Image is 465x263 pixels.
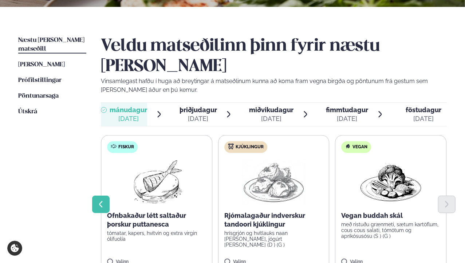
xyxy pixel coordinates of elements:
[342,221,441,239] p: með ristuðu grænmeti, sætum kartöflum, cous cous salati, tómötum og apríkósusósu (S ) (G )
[249,114,294,123] div: [DATE]
[224,211,323,229] p: Rjómalagaður indverskur tandoori kjúklingur
[326,106,368,114] span: fimmtudagur
[107,230,206,242] p: tómatar, kapers, hvítvín og extra virgin ólífuolía
[107,211,206,229] p: Ofnbakaður létt saltaður þorskur puttanesca
[101,36,446,77] h2: Veldu matseðilinn þinn fyrir næstu [PERSON_NAME]
[236,144,264,150] span: Kjúklingur
[249,106,294,114] span: miðvikudagur
[92,196,110,213] button: Previous slide
[18,77,62,83] span: Prófílstillingar
[18,107,37,116] a: Útskrá
[228,144,234,149] img: chicken.svg
[7,241,22,256] a: Cookie settings
[111,144,117,149] img: fish.svg
[242,159,306,205] img: Chicken-thighs.png
[345,144,351,149] img: Vegan.svg
[18,60,65,69] a: [PERSON_NAME]
[438,196,456,213] button: Next slide
[224,230,323,248] p: hrísgrjón og hvítlauks naan [PERSON_NAME], jógúrt [PERSON_NAME] (D ) (G )
[18,93,59,99] span: Pöntunarsaga
[180,114,217,123] div: [DATE]
[180,106,217,114] span: þriðjudagur
[125,159,189,205] img: Fish.png
[326,114,368,123] div: [DATE]
[18,62,65,68] span: [PERSON_NAME]
[406,106,441,114] span: föstudagur
[18,37,84,52] span: Næstu [PERSON_NAME] matseðill
[118,144,134,150] span: Fiskur
[110,106,147,114] span: mánudagur
[359,159,423,205] img: Vegan.png
[101,77,446,94] p: Vinsamlegast hafðu í huga að breytingar á matseðlinum kunna að koma fram vegna birgða og pöntunum...
[353,144,368,150] span: Vegan
[18,76,62,85] a: Prófílstillingar
[18,109,37,115] span: Útskrá
[18,36,86,54] a: Næstu [PERSON_NAME] matseðill
[18,92,59,101] a: Pöntunarsaga
[342,211,441,220] p: Vegan buddah skál
[406,114,441,123] div: [DATE]
[110,114,147,123] div: [DATE]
